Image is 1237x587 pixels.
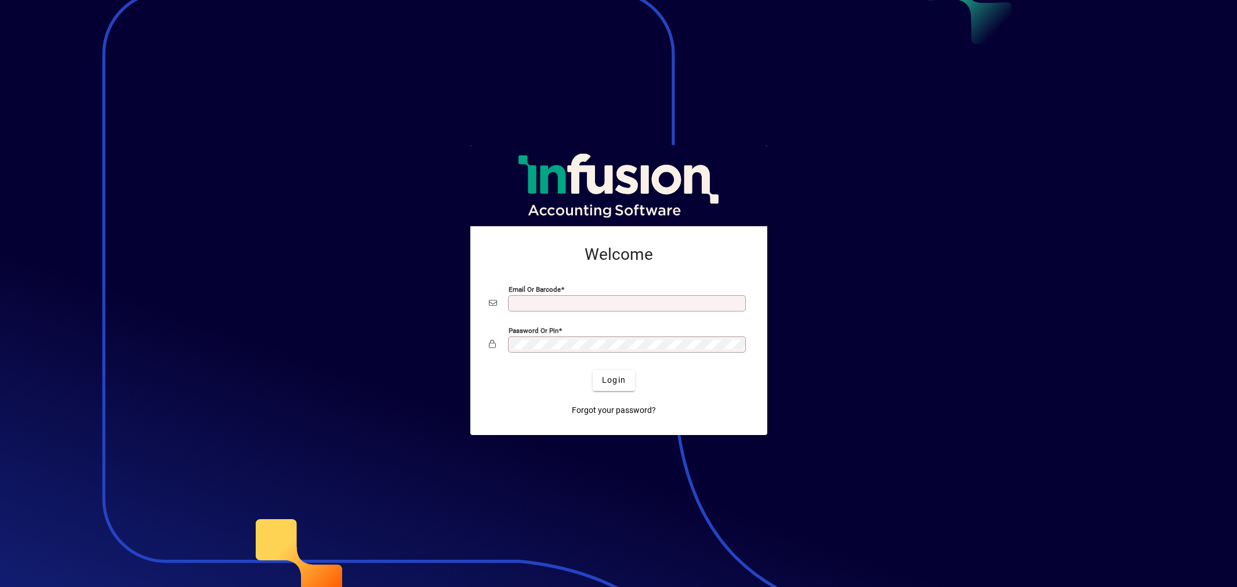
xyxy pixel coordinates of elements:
[489,245,749,264] h2: Welcome
[567,400,661,421] a: Forgot your password?
[602,374,626,386] span: Login
[509,326,558,334] mat-label: Password or Pin
[593,370,635,391] button: Login
[509,285,561,293] mat-label: Email or Barcode
[572,404,656,416] span: Forgot your password?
